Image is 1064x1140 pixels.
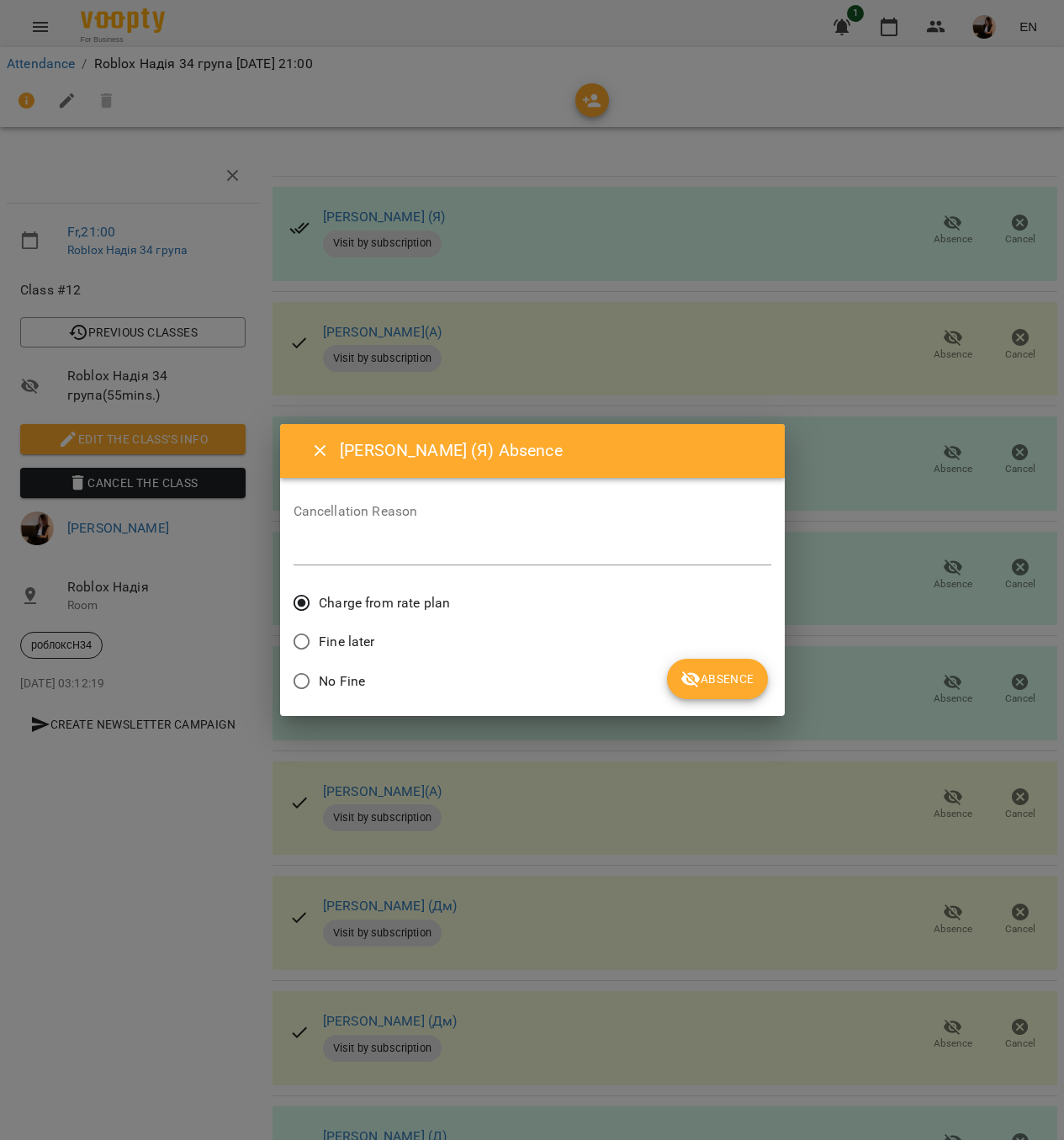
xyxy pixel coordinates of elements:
[340,437,764,464] h6: [PERSON_NAME] (Я) Absence
[300,431,341,471] button: Close
[319,632,374,652] span: Fine later
[294,505,771,518] label: Cancellation Reason
[319,593,450,613] span: Charge from rate plan
[680,669,754,689] span: Absence
[319,671,365,692] span: No Fine
[667,659,767,699] button: Absence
